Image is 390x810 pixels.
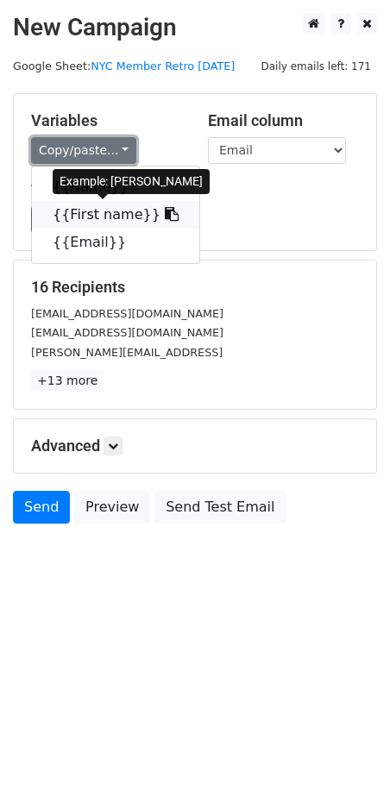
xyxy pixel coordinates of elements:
a: Send [13,491,70,524]
a: Send Test Email [154,491,286,524]
span: Daily emails left: 171 [255,57,377,76]
a: Daily emails left: 171 [255,60,377,72]
a: {{Email}} [32,229,199,256]
h5: 16 Recipients [31,278,359,297]
h2: New Campaign [13,13,377,42]
small: [EMAIL_ADDRESS][DOMAIN_NAME] [31,307,223,320]
small: Google Sheet: [13,60,235,72]
a: +13 more [31,370,104,392]
h5: Email column [208,111,359,130]
a: {{First name}} [32,201,199,229]
div: Example: [PERSON_NAME] [53,169,210,194]
h5: Advanced [31,436,359,455]
a: NYC Member Retro [DATE] [91,60,235,72]
a: Copy/paste... [31,137,136,164]
h5: Variables [31,111,182,130]
iframe: Chat Widget [304,727,390,810]
a: Preview [74,491,150,524]
small: [PERSON_NAME][EMAIL_ADDRESS] [31,346,223,359]
small: [EMAIL_ADDRESS][DOMAIN_NAME] [31,326,223,339]
a: {{Name}} [32,173,199,201]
